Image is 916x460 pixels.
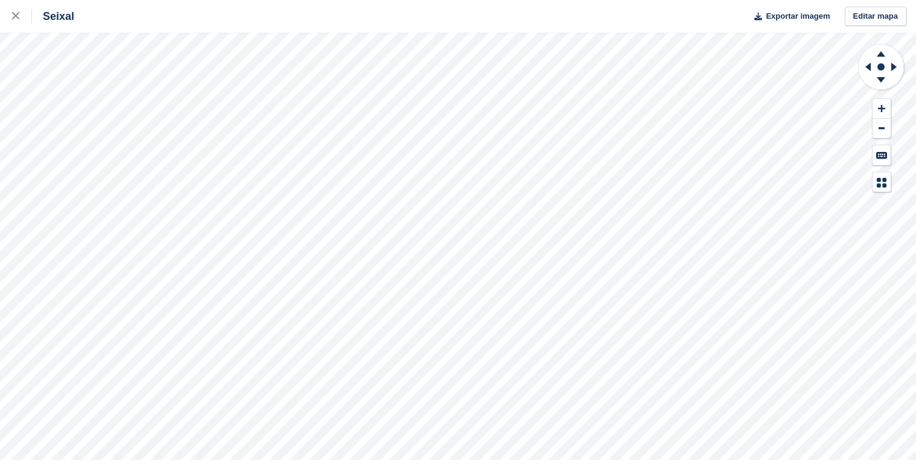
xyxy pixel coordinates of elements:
[873,172,891,192] button: Map Legend
[747,7,830,27] button: Exportar imagem
[873,99,891,119] button: Zoom In
[845,7,906,27] a: Editar mapa
[873,119,891,139] button: Zoom Out
[32,9,74,24] div: Seixal
[873,145,891,165] button: Keyboard Shortcuts
[766,10,830,22] span: Exportar imagem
